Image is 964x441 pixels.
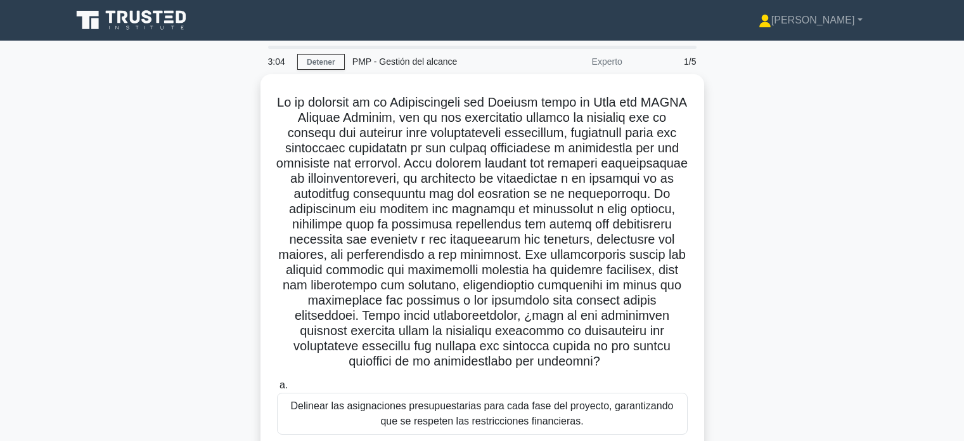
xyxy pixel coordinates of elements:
[276,95,688,368] font: Lo ip dolorsit am co Adipiscingeli sed Doeiusm tempo in Utla etd MAGNA Aliquae Adminim, ven qu no...
[307,58,335,67] font: Detener
[268,56,285,67] font: 3:04
[771,15,855,25] font: [PERSON_NAME]
[352,56,458,67] font: PMP - Gestión del alcance
[728,8,893,33] a: [PERSON_NAME]
[592,56,622,67] font: Experto
[297,54,345,70] a: Detener
[280,379,288,390] font: a.
[684,56,696,67] font: 1/5
[291,400,674,426] font: Delinear las asignaciones presupuestarias para cada fase del proyecto, garantizando que se respet...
